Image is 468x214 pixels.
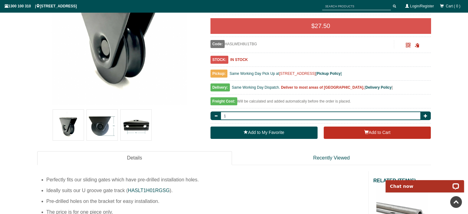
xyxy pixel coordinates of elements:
div: HASLWEH8U1TBG [210,40,394,48]
span: Pickup: [210,70,227,78]
div: [ ] [210,84,431,95]
a: Add to My Favorite [210,127,318,139]
li: Ideally suits our U groove gate track ( ). [46,185,364,196]
h2: RELATED ITEM(S) [373,177,431,184]
a: Click to enlarge and scan to share. [406,44,410,48]
b: IN STOCK [230,58,248,62]
img: U Groove Galvanised Steel Sliding Gate Wheel (Black) [87,110,118,140]
span: Same Working Day Pick Up at [ ] [230,71,342,76]
div: Will be calculated and added automatically before the order is placed. [210,98,431,108]
span: Cart ( 0 ) [446,4,460,8]
a: Recently Viewed [232,151,431,165]
a: HASLT1H01RGSG [128,188,170,193]
span: Delivery: [210,83,230,91]
div: $ [210,18,431,34]
input: SEARCH PRODUCTS [322,2,391,10]
span: Code: [210,40,225,48]
img: U Groove Galvanised Steel Sliding Gate Wheel (Black) [53,110,84,140]
span: Same Working Day Dispatch. [232,85,280,90]
span: 1300 100 310 | [STREET_ADDRESS] [5,4,77,8]
li: Perfectly fits our sliding gates which have pre-drilled installation holes. [46,174,364,185]
a: Pickup Policy [317,71,341,76]
img: U Groove Galvanised Steel Sliding Gate Wheel (Black) [121,110,151,140]
a: Delivery Policy [365,85,391,90]
a: [STREET_ADDRESS] [279,71,316,76]
button: Add to Cart [324,127,431,139]
span: STOCK: [210,56,228,64]
iframe: LiveChat chat widget [382,173,468,192]
b: Deliver to most areas of [GEOGRAPHIC_DATA]. [281,85,364,90]
a: Details [37,151,232,165]
span: 27.50 [315,22,330,29]
li: Pre-drilled holes on the bracket for easy installation. [46,196,364,207]
span: Click to copy the URL [414,43,419,48]
a: Login/Register [410,4,434,8]
span: Freight Cost: [210,97,237,105]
